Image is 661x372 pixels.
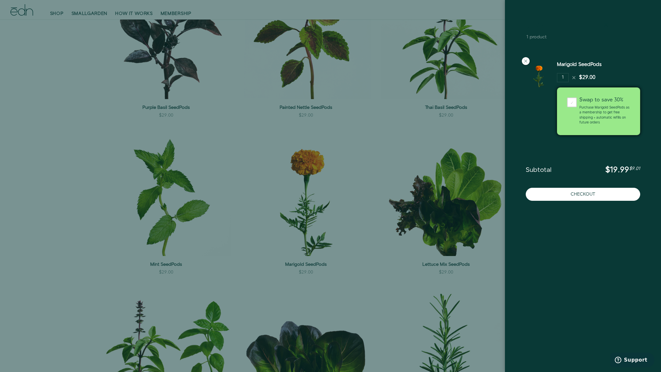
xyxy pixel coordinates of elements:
div: Swap to save 30% [579,97,630,103]
p: Purchase Marigold SeedPods as a membership to get free shipping + automatic refills on future orders [579,105,630,125]
a: Cart [526,21,562,32]
span: $19.99 [605,164,629,175]
div: $29.00 [579,74,595,82]
button: Checkout [526,188,640,201]
span: $9.01 [629,165,640,172]
span: Subtotal [526,166,551,174]
span: product [530,34,547,40]
a: Marigold SeedPods [557,61,602,68]
iframe: Opens a widget where you can find more information [610,353,654,369]
img: Marigold SeedPods [526,61,552,87]
div: ✓ [567,97,577,107]
span: 1 [526,34,528,40]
